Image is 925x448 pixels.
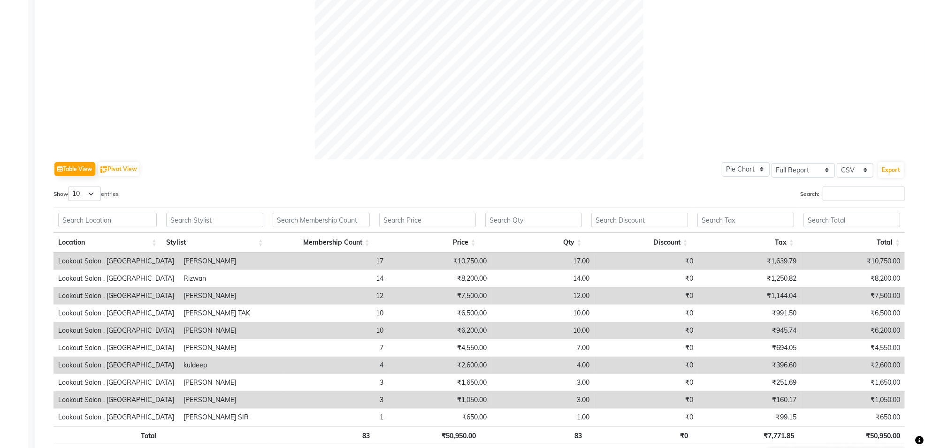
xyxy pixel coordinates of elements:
td: 3.00 [491,391,594,409]
th: Qty: activate to sort column ascending [481,232,587,253]
td: ₹99.15 [698,409,801,426]
td: ₹991.50 [698,305,801,322]
td: [PERSON_NAME] [179,253,283,270]
td: ₹650.00 [388,409,492,426]
td: ₹0 [595,357,698,374]
td: Lookout Salon , [GEOGRAPHIC_DATA] [54,357,179,374]
td: ₹6,200.00 [388,322,492,339]
td: 14 [283,270,388,287]
td: ₹0 [595,253,698,270]
td: Lookout Salon , [GEOGRAPHIC_DATA] [54,270,179,287]
td: ₹1,650.00 [801,374,905,391]
th: Discount: activate to sort column ascending [587,232,693,253]
td: 10.00 [491,322,594,339]
th: Stylist: activate to sort column ascending [161,232,268,253]
td: ₹7,500.00 [388,287,492,305]
td: [PERSON_NAME] [179,322,283,339]
td: Lookout Salon , [GEOGRAPHIC_DATA] [54,322,179,339]
td: ₹251.69 [698,374,801,391]
td: Rizwan [179,270,283,287]
td: Lookout Salon , [GEOGRAPHIC_DATA] [54,409,179,426]
td: 3.00 [491,374,594,391]
th: ₹50,950.00 [375,426,481,444]
label: Show entries [54,187,119,201]
td: 3 [283,391,388,409]
td: ₹396.60 [698,357,801,374]
button: Pivot View [98,162,139,176]
th: ₹50,950.00 [799,426,905,444]
input: Search Qty [485,213,582,227]
th: Location: activate to sort column ascending [54,232,161,253]
th: Price: activate to sort column ascending [375,232,481,253]
td: ₹0 [595,374,698,391]
input: Search Stylist [166,213,263,227]
th: Total: activate to sort column ascending [799,232,905,253]
td: ₹1,650.00 [388,374,492,391]
td: ₹1,250.82 [698,270,801,287]
td: Lookout Salon , [GEOGRAPHIC_DATA] [54,339,179,357]
input: Search Membership Count [273,213,370,227]
input: Search Discount [591,213,688,227]
td: Lookout Salon , [GEOGRAPHIC_DATA] [54,305,179,322]
td: Lookout Salon , [GEOGRAPHIC_DATA] [54,287,179,305]
td: ₹1,050.00 [388,391,492,409]
button: Table View [54,162,95,176]
img: pivot.png [100,166,107,173]
input: Search Total [803,213,900,227]
td: ₹1,639.79 [698,253,801,270]
td: 4.00 [491,357,594,374]
td: 10.00 [491,305,594,322]
th: Tax: activate to sort column ascending [693,232,799,253]
td: ₹6,200.00 [801,322,905,339]
td: [PERSON_NAME] [179,374,283,391]
td: ₹0 [595,287,698,305]
td: ₹6,500.00 [388,305,492,322]
td: ₹694.05 [698,339,801,357]
td: 10 [283,322,388,339]
td: [PERSON_NAME] TAK [179,305,283,322]
td: Lookout Salon , [GEOGRAPHIC_DATA] [54,374,179,391]
button: Export [878,162,904,178]
th: 83 [268,426,375,444]
td: 1 [283,409,388,426]
td: ₹0 [595,270,698,287]
input: Search: [823,187,905,201]
td: kuldeep [179,357,283,374]
th: 83 [481,426,587,444]
th: Total [54,426,161,444]
td: ₹0 [595,409,698,426]
td: 4 [283,357,388,374]
td: ₹1,144.04 [698,287,801,305]
td: ₹4,550.00 [801,339,905,357]
td: 10 [283,305,388,322]
td: ₹945.74 [698,322,801,339]
td: 3 [283,374,388,391]
td: ₹7,500.00 [801,287,905,305]
th: ₹7,771.85 [693,426,799,444]
input: Search Tax [697,213,794,227]
input: Search Price [379,213,476,227]
select: Showentries [68,187,101,201]
td: [PERSON_NAME] [179,391,283,409]
td: ₹1,050.00 [801,391,905,409]
td: ₹10,750.00 [388,253,492,270]
td: [PERSON_NAME] SIR [179,409,283,426]
td: ₹160.17 [698,391,801,409]
td: 1.00 [491,409,594,426]
input: Search Location [58,213,157,227]
td: ₹650.00 [801,409,905,426]
td: ₹8,200.00 [801,270,905,287]
label: Search: [800,187,905,201]
td: ₹2,600.00 [801,357,905,374]
td: [PERSON_NAME] [179,287,283,305]
td: Lookout Salon , [GEOGRAPHIC_DATA] [54,391,179,409]
td: [PERSON_NAME] [179,339,283,357]
td: ₹4,550.00 [388,339,492,357]
td: 17.00 [491,253,594,270]
td: ₹10,750.00 [801,253,905,270]
td: 17 [283,253,388,270]
td: ₹0 [595,339,698,357]
td: ₹0 [595,322,698,339]
td: ₹0 [595,305,698,322]
td: 7.00 [491,339,594,357]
